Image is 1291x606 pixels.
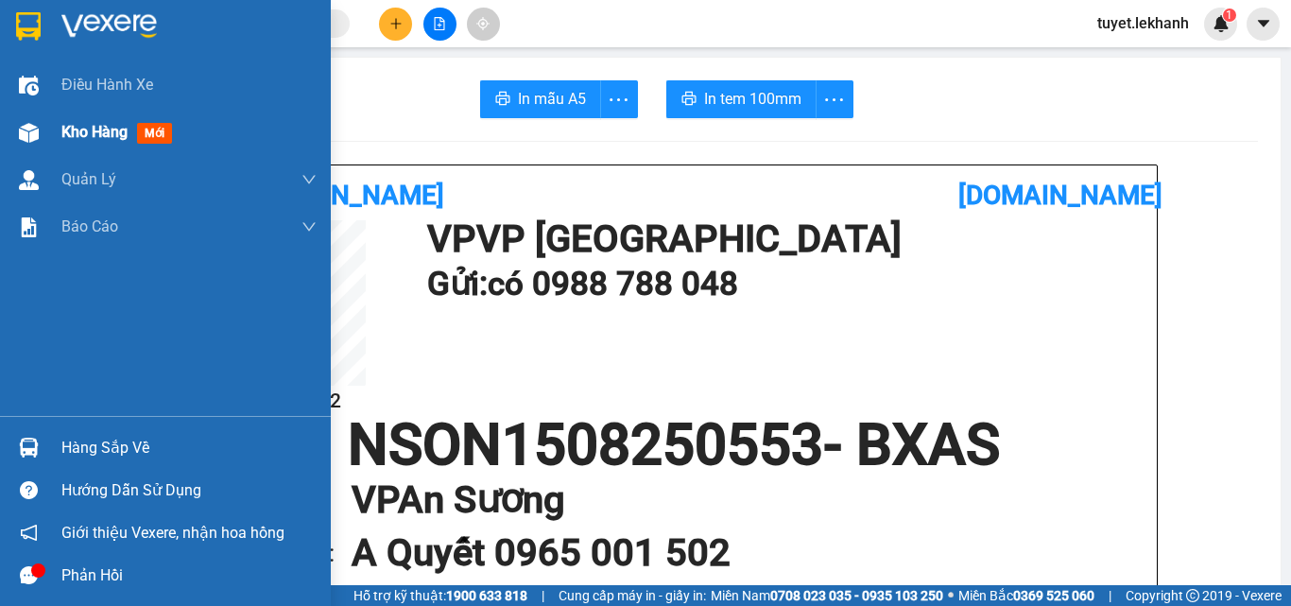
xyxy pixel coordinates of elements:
[221,39,373,61] div: A Quyết
[61,521,284,545] span: Giới thiệu Vexere, nhận hoa hồng
[958,585,1094,606] span: Miền Bắc
[433,17,446,30] span: file-add
[221,61,373,88] div: 0965001502
[666,80,817,118] button: printerIn tem 100mm
[137,123,172,144] span: mới
[61,562,317,590] div: Phản hồi
[16,84,208,111] div: 0988788048
[1247,8,1280,41] button: caret-down
[301,219,317,234] span: down
[352,474,1110,527] h1: VP An Sương
[20,524,38,542] span: notification
[221,16,373,39] div: An Sương
[423,8,456,41] button: file-add
[427,220,1138,258] h1: VP VP [GEOGRAPHIC_DATA]
[61,476,317,505] div: Hướng dẫn sử dụng
[301,172,317,187] span: down
[1226,9,1232,22] span: 1
[518,87,586,111] span: In mẫu A5
[601,88,637,112] span: more
[948,592,954,599] span: ⚪️
[1109,585,1111,606] span: |
[61,215,118,238] span: Báo cáo
[61,167,116,191] span: Quản Lý
[446,588,527,603] strong: 1900 633 818
[61,123,128,141] span: Kho hàng
[19,170,39,190] img: warehouse-icon
[61,73,153,96] span: Điều hành xe
[19,217,39,237] img: solution-icon
[427,258,1138,310] h1: Gửi: có 0988 788 048
[681,91,697,109] span: printer
[817,88,852,112] span: more
[1186,589,1199,602] span: copyright
[16,16,208,61] div: VP [GEOGRAPHIC_DATA]
[600,80,638,118] button: more
[389,17,403,30] span: plus
[770,588,943,603] strong: 0708 023 035 - 0935 103 250
[379,8,412,41] button: plus
[495,91,510,109] span: printer
[14,122,211,145] div: 40.000
[221,18,267,38] span: Nhận:
[14,124,43,144] span: CR :
[816,80,853,118] button: more
[704,87,801,111] span: In tem 100mm
[16,18,45,38] span: Gửi:
[20,566,38,584] span: message
[467,8,500,41] button: aim
[1223,9,1236,22] sup: 1
[19,76,39,95] img: warehouse-icon
[61,434,317,462] div: Hàng sắp về
[1013,588,1094,603] strong: 0369 525 060
[1213,15,1230,32] img: icon-new-feature
[711,585,943,606] span: Miền Nam
[1255,15,1272,32] span: caret-down
[476,17,490,30] span: aim
[16,61,208,84] div: có
[19,438,39,458] img: warehouse-icon
[352,527,1110,580] h1: A Quyết 0965 001 502
[240,180,444,211] b: [PERSON_NAME]
[958,180,1162,211] b: [DOMAIN_NAME]
[1082,11,1204,35] span: tuyet.lekhanh
[20,481,38,499] span: question-circle
[480,80,601,118] button: printerIn mẫu A5
[559,585,706,606] span: Cung cấp máy in - giấy in:
[200,417,1147,474] h1: NSON1508250553 - BXAS
[542,585,544,606] span: |
[353,585,527,606] span: Hỗ trợ kỹ thuật:
[16,12,41,41] img: logo-vxr
[19,123,39,143] img: warehouse-icon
